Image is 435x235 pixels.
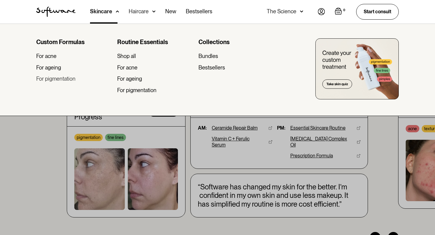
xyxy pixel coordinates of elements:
[117,76,142,82] div: For ageing
[117,87,193,94] a: For pigmentation
[36,53,112,60] a: For acne
[267,8,296,14] div: The Science
[117,53,193,60] a: Shop all
[198,38,275,46] div: Collections
[315,38,399,99] img: create you custom treatment bottle
[117,64,137,71] div: For acne
[90,8,112,14] div: Skincare
[198,64,225,71] div: Bestsellers
[36,53,56,60] div: For acne
[117,87,156,94] div: For pigmentation
[36,64,112,71] a: For ageing
[117,76,193,82] a: For ageing
[36,64,61,71] div: For ageing
[117,38,193,46] div: Routine Essentials
[129,8,149,14] div: Haircare
[117,53,136,60] div: Shop all
[342,8,346,13] div: 0
[36,38,112,46] div: Custom Formulas
[36,76,112,82] a: For pigmentation
[198,53,218,60] div: Bundles
[198,53,275,60] a: Bundles
[36,76,76,82] div: For pigmentation
[335,8,346,16] a: Open empty cart
[116,8,119,14] img: arrow down
[300,8,303,14] img: arrow down
[36,7,76,17] img: Software Logo
[356,4,399,19] a: Start consult
[117,64,193,71] a: For acne
[198,64,275,71] a: Bestsellers
[36,7,76,17] a: home
[152,8,156,14] img: arrow down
